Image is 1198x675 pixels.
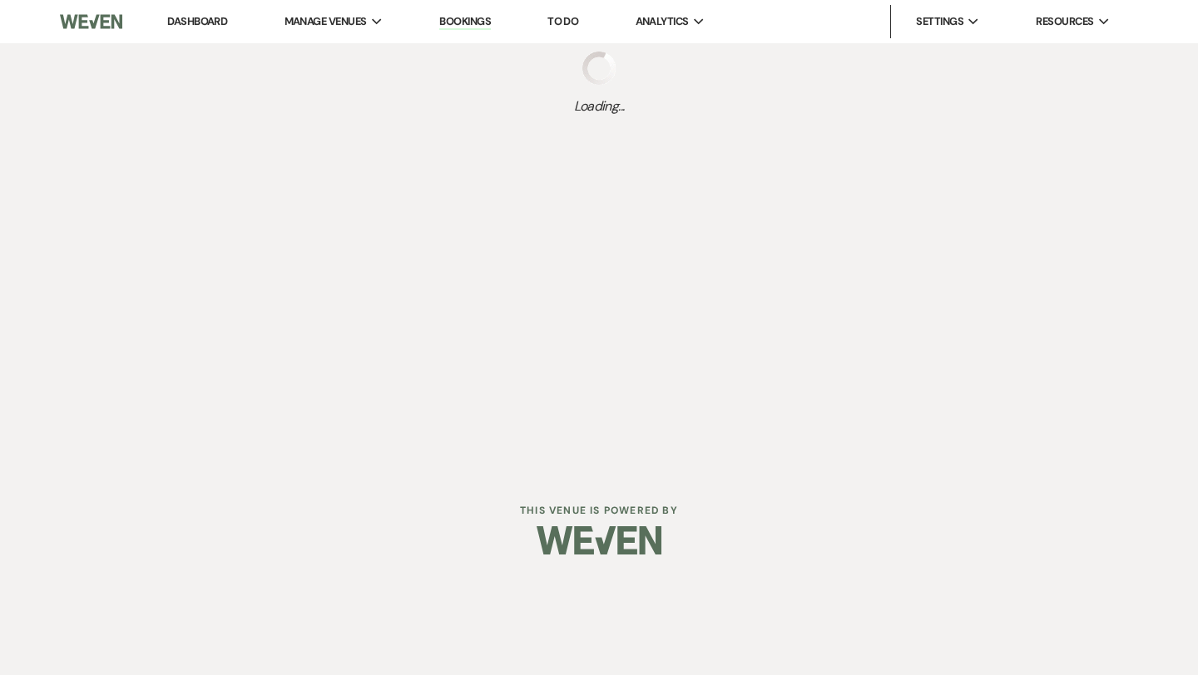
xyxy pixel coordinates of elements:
[547,14,578,28] a: To Do
[60,4,122,39] img: Weven Logo
[636,13,689,30] span: Analytics
[1036,13,1093,30] span: Resources
[574,96,625,116] span: Loading...
[439,14,491,30] a: Bookings
[916,13,963,30] span: Settings
[537,511,661,569] img: Weven Logo
[582,52,616,85] img: loading spinner
[167,14,227,28] a: Dashboard
[285,13,367,30] span: Manage Venues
